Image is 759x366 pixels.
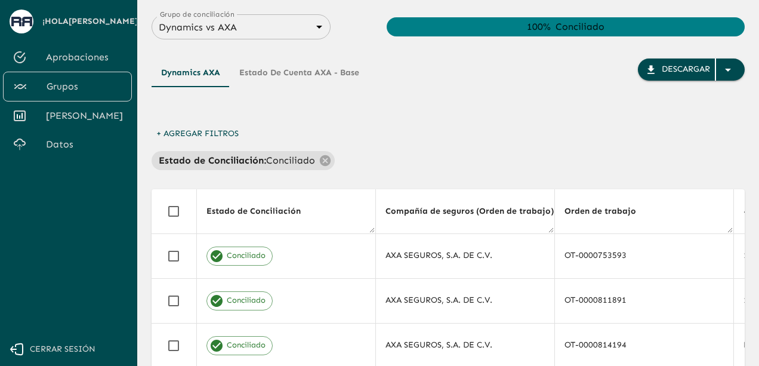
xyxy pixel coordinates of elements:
p: Conciliado [266,153,315,168]
button: Dynamics AXA [152,59,230,87]
button: + Agregar Filtros [152,123,243,145]
div: OT-0000753593 [564,250,724,262]
a: Grupos [3,72,132,102]
div: 100 % [527,20,551,34]
div: AXA SEGUROS, S.A. DE C.V. [385,250,545,262]
div: Dynamics vs AXA [152,19,331,36]
button: Estado de cuenta AXA - Base [230,59,369,87]
label: Grupo de conciliación [160,9,235,19]
div: Conciliado [556,20,604,34]
a: Datos [3,130,132,159]
span: Conciliado [220,250,272,262]
span: ¡Hola [PERSON_NAME] ! [42,14,141,29]
div: AXA SEGUROS, S.A. DE C.V. [385,294,545,306]
span: Datos [46,137,122,152]
p: Estado de Conciliación : [159,153,266,168]
span: Grupos [47,79,122,94]
a: Aprobaciones [3,43,132,72]
span: Conciliado [220,295,272,306]
div: Tipos de Movimientos [152,59,369,87]
span: Aprobaciones [46,50,122,64]
span: Conciliado [220,340,272,351]
a: [PERSON_NAME] [3,102,132,130]
span: Compañía de seguros (Orden de trabajo) (Orden de trabajo) [385,204,650,219]
button: Descargar [638,59,745,81]
span: [PERSON_NAME] [46,109,122,123]
div: AXA SEGUROS, S.A. DE C.V. [385,339,545,351]
span: Cerrar sesión [30,342,95,357]
div: OT-0000814194 [564,339,724,351]
span: Estado de Conciliación [206,204,316,219]
div: Descargar [662,62,710,77]
div: Estado de Conciliación:Conciliado [152,151,335,170]
div: OT-0000811891 [564,294,724,306]
div: Conciliado: 100.00% [387,17,745,36]
span: Orden de trabajo [564,204,652,219]
img: avatar [11,17,32,26]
